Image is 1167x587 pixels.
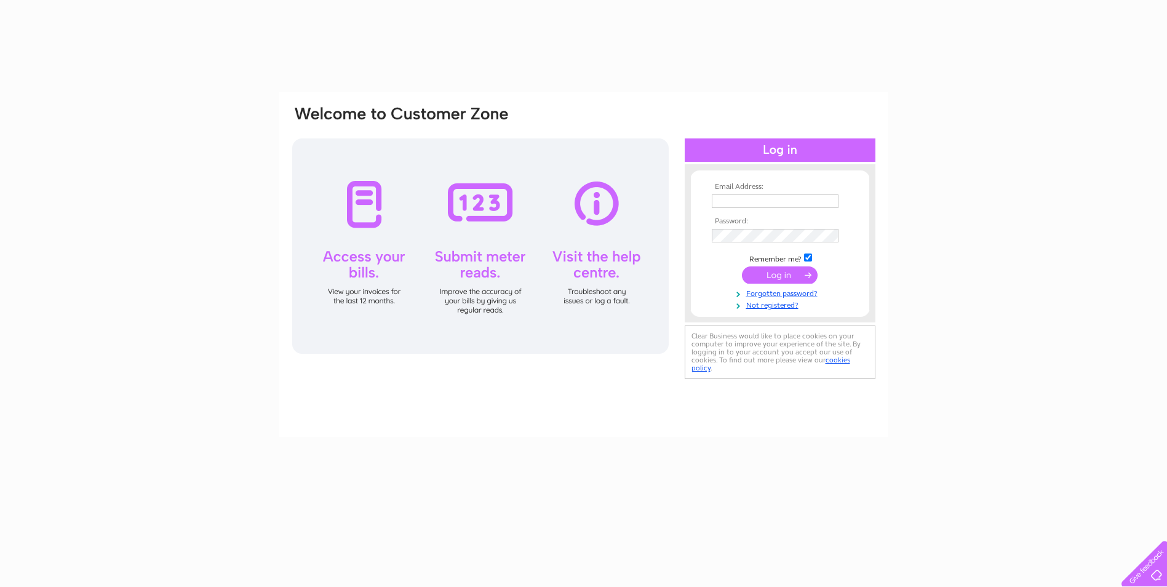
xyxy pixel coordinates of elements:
[742,266,818,284] input: Submit
[709,252,851,264] td: Remember me?
[712,298,851,310] a: Not registered?
[685,325,875,379] div: Clear Business would like to place cookies on your computer to improve your experience of the sit...
[712,287,851,298] a: Forgotten password?
[709,217,851,226] th: Password:
[691,356,850,372] a: cookies policy
[709,183,851,191] th: Email Address:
